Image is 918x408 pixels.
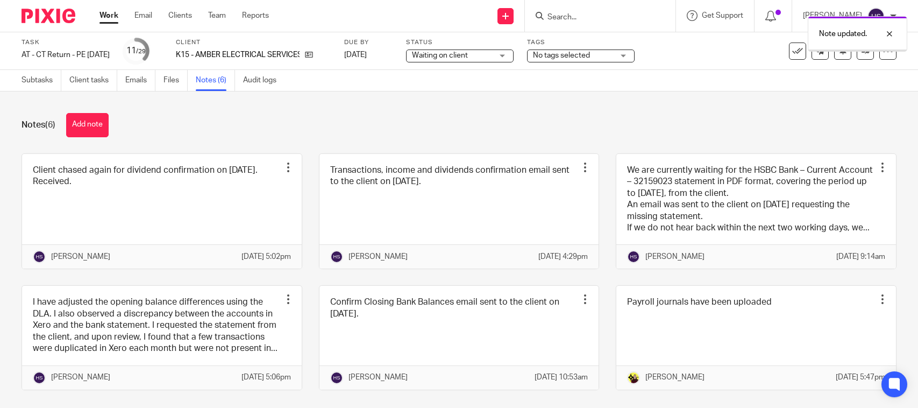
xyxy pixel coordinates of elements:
img: Pixie [22,9,75,23]
div: 11 [126,45,146,57]
label: Client [176,38,331,47]
span: Waiting on client [412,52,468,59]
button: Add note [66,113,109,137]
img: Megan-Starbridge.jpg [627,371,640,384]
label: Due by [344,38,393,47]
img: svg%3E [627,250,640,263]
p: [PERSON_NAME] [51,251,110,262]
p: [DATE] 5:47pm [836,372,885,383]
img: svg%3E [33,250,46,263]
a: Files [163,70,188,91]
a: Subtasks [22,70,61,91]
h1: Notes [22,119,55,131]
span: [DATE] [344,51,367,59]
p: [PERSON_NAME] [645,372,704,383]
span: (6) [45,121,55,129]
div: AT - CT Return - PE 31-03-2025 [22,50,110,60]
a: Clients [168,10,192,21]
img: svg%3E [330,371,343,384]
a: Emails [125,70,155,91]
p: [DATE] 5:02pm [241,251,291,262]
p: K15 - AMBER ELECTRICAL SERVICES LTD [176,50,300,60]
label: Status [406,38,514,47]
p: [PERSON_NAME] [645,251,704,262]
img: svg%3E [330,250,343,263]
a: Audit logs [243,70,284,91]
img: svg%3E [867,8,885,25]
a: Reports [242,10,269,21]
label: Task [22,38,110,47]
a: Client tasks [69,70,117,91]
p: [DATE] 5:06pm [241,372,291,383]
p: [PERSON_NAME] [51,372,110,383]
span: No tags selected [533,52,590,59]
div: AT - CT Return - PE [DATE] [22,50,110,60]
a: Notes (6) [196,70,235,91]
small: /29 [136,48,146,54]
img: svg%3E [33,371,46,384]
a: Work [99,10,118,21]
p: [DATE] 4:29pm [538,251,588,262]
p: [DATE] 10:53am [535,372,588,383]
p: [DATE] 9:14am [836,251,885,262]
p: Note updated. [819,29,867,39]
p: [PERSON_NAME] [348,251,408,262]
a: Team [208,10,226,21]
p: [PERSON_NAME] [348,372,408,383]
a: Email [134,10,152,21]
